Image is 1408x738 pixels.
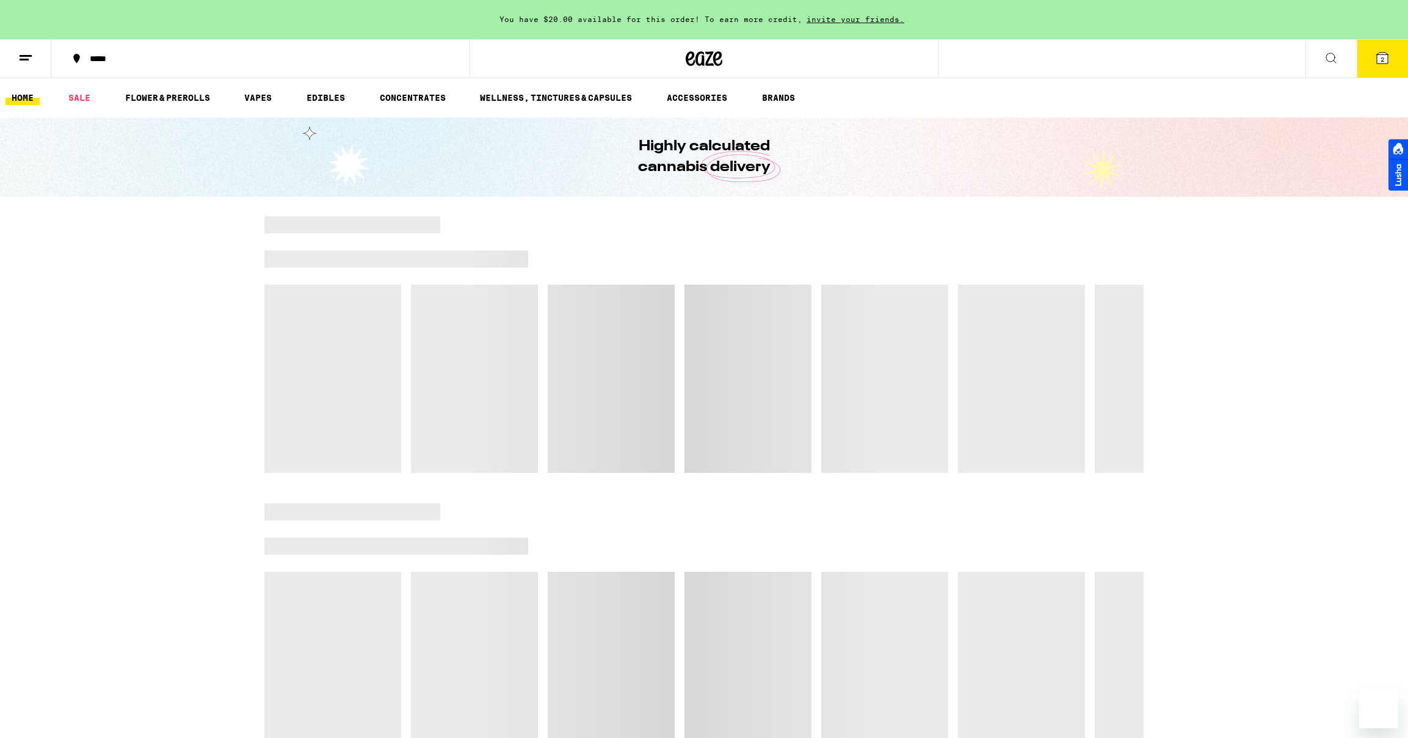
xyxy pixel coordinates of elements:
a: BRANDS [756,90,801,105]
a: WELLNESS, TINCTURES & CAPSULES [474,90,638,105]
a: FLOWER & PREROLLS [119,90,216,105]
a: HOME [5,90,40,105]
button: 2 [1357,40,1408,78]
a: ACCESSORIES [661,90,733,105]
a: SALE [62,90,96,105]
a: CONCENTRATES [374,90,452,105]
h1: Highly calculated cannabis delivery [603,136,805,178]
span: You have $20.00 available for this order! To earn more credit, [499,15,802,23]
span: invite your friends. [802,15,909,23]
iframe: Button to launch messaging window [1359,689,1398,728]
a: EDIBLES [300,90,351,105]
a: VAPES [238,90,278,105]
span: 2 [1381,56,1384,63]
